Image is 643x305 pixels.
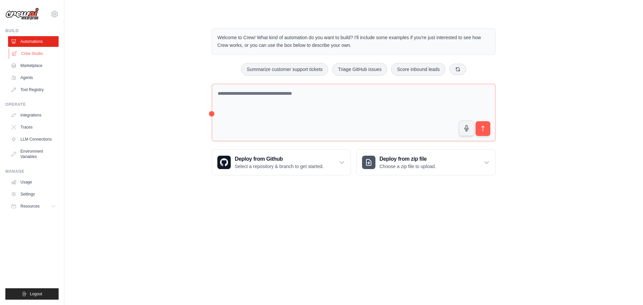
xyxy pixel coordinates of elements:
a: Automations [8,36,59,47]
a: LLM Connections [8,134,59,145]
img: Logo [5,8,39,20]
div: Operate [5,102,59,107]
p: Select a repository & branch to get started. [235,163,324,170]
div: Build [5,28,59,33]
a: Agents [8,72,59,83]
span: Logout [30,291,42,297]
a: Settings [8,189,59,200]
div: Manage [5,169,59,174]
h3: Deploy from Github [235,155,324,163]
h3: Deploy from zip file [379,155,436,163]
button: Logout [5,288,59,300]
button: Summarize customer support tickets [241,63,328,76]
p: Welcome to Crew! What kind of automation do you want to build? I'll include some examples if you'... [217,34,490,49]
p: Choose a zip file to upload. [379,163,436,170]
button: Score inbound leads [391,63,445,76]
a: Integrations [8,110,59,121]
a: Environment Variables [8,146,59,162]
button: Triage GitHub issues [332,63,387,76]
a: Tool Registry [8,84,59,95]
button: Resources [8,201,59,212]
a: Marketplace [8,60,59,71]
span: Resources [20,204,40,209]
a: Crew Studio [9,48,59,59]
a: Traces [8,122,59,133]
a: Usage [8,177,59,187]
